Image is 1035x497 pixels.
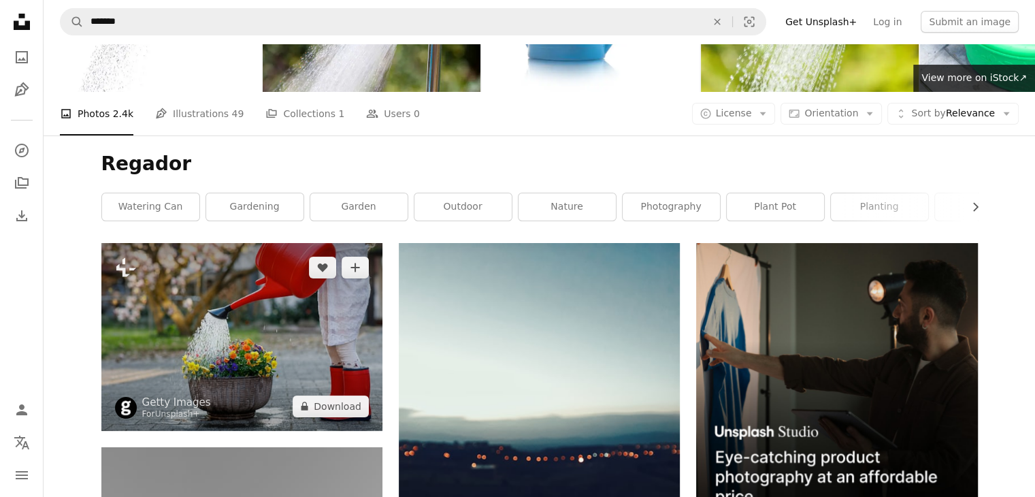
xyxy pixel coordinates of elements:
[101,330,382,342] a: Closeup of little child watering flowers with can. Preschool girl with red gum boots. Spring and ...
[232,106,244,121] span: 49
[338,106,344,121] span: 1
[8,462,35,489] button: Menu
[309,257,336,278] button: Like
[155,92,244,135] a: Illustrations 49
[692,103,776,125] button: License
[921,72,1027,83] span: View more on iStock ↗
[733,9,766,35] button: Visual search
[366,92,420,135] a: Users 0
[293,396,369,417] button: Download
[921,11,1019,33] button: Submit an image
[781,103,882,125] button: Orientation
[61,9,84,35] button: Search Unsplash
[8,44,35,71] a: Photos
[702,9,732,35] button: Clear
[8,8,35,38] a: Home — Unsplash
[265,92,344,135] a: Collections 1
[8,202,35,229] a: Download History
[623,193,720,221] a: photography
[8,137,35,164] a: Explore
[8,76,35,103] a: Illustrations
[102,193,199,221] a: watering can
[8,429,35,456] button: Language
[101,152,978,176] h1: Regador
[206,193,303,221] a: gardening
[777,11,865,33] a: Get Unsplash+
[911,107,995,121] span: Relevance
[115,397,137,419] img: Go to Getty Images's profile
[414,193,512,221] a: outdoor
[142,409,211,420] div: For
[887,103,1019,125] button: Sort byRelevance
[101,243,382,430] img: Closeup of little child watering flowers with can. Preschool girl with red gum boots. Spring and ...
[519,193,616,221] a: nature
[716,108,752,118] span: License
[727,193,824,221] a: plant pot
[8,170,35,197] a: Collections
[142,396,211,409] a: Getty Images
[913,65,1035,92] a: View more on iStock↗
[911,108,945,118] span: Sort by
[8,396,35,423] a: Log in / Sign up
[865,11,910,33] a: Log in
[155,409,200,419] a: Unsplash+
[804,108,858,118] span: Orientation
[60,8,766,35] form: Find visuals sitewide
[963,193,978,221] button: scroll list to the right
[831,193,928,221] a: planting
[310,193,408,221] a: garden
[414,106,420,121] span: 0
[342,257,369,278] button: Add to Collection
[935,193,1032,221] a: water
